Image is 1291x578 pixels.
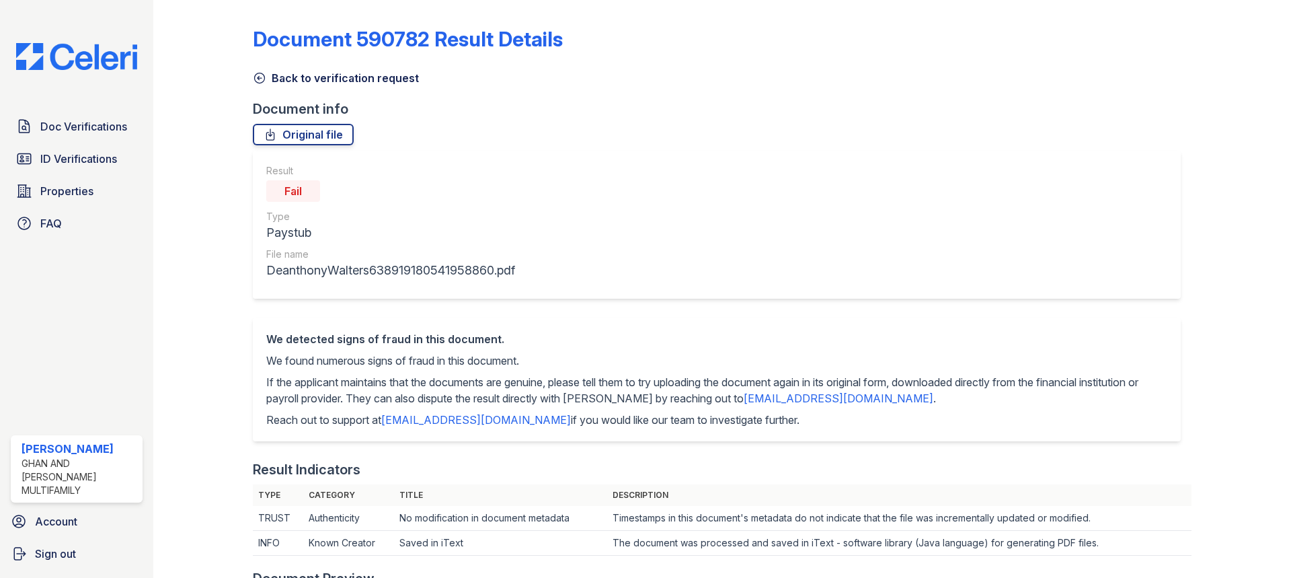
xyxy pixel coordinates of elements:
p: If the applicant maintains that the documents are genuine, please tell them to try uploading the ... [266,374,1167,406]
a: [EMAIL_ADDRESS][DOMAIN_NAME] [744,392,933,405]
span: Sign out [35,546,76,562]
div: DeanthonyWalters638919180541958860.pdf [266,261,515,280]
th: Description [607,484,1191,506]
p: Reach out to support at if you would like our team to investigate further. [266,412,1167,428]
p: We found numerous signs of fraud in this document. [266,353,1167,369]
td: No modification in document metadata [394,506,607,531]
div: Document info [253,100,1191,118]
div: Fail [266,180,320,202]
td: Authenticity [303,506,394,531]
span: ID Verifications [40,151,117,167]
div: Type [266,210,515,223]
span: FAQ [40,215,62,231]
a: Account [5,508,148,535]
div: Result [266,164,515,178]
td: Saved in iText [394,531,607,556]
span: . [933,392,936,405]
a: [EMAIL_ADDRESS][DOMAIN_NAME] [381,413,571,427]
a: Back to verification request [253,70,419,86]
div: We detected signs of fraud in this document. [266,331,1167,347]
a: Sign out [5,540,148,567]
td: TRUST [253,506,303,531]
a: ID Verifications [11,145,143,172]
td: Known Creator [303,531,394,556]
a: Document 590782 Result Details [253,27,563,51]
th: Category [303,484,394,506]
div: File name [266,248,515,261]
span: Account [35,513,77,530]
td: INFO [253,531,303,556]
a: FAQ [11,210,143,237]
th: Title [394,484,607,506]
td: The document was processed and saved in iText - software library (Java language) for generating P... [607,531,1191,556]
td: Timestamps in this document's metadata do not indicate that the file was incrementally updated or... [607,506,1191,531]
th: Type [253,484,303,506]
div: Paystub [266,223,515,242]
span: Doc Verifications [40,118,127,135]
a: Properties [11,178,143,205]
div: Ghan and [PERSON_NAME] Multifamily [22,457,137,497]
div: Result Indicators [253,460,360,479]
div: [PERSON_NAME] [22,441,137,457]
span: Properties [40,183,93,199]
a: Original file [253,124,354,145]
img: CE_Logo_Blue-a8612792a0a2168367f1c8372b55b34899dd931a85d93a1a3d3e32e68fde9ad4.png [5,43,148,70]
a: Doc Verifications [11,113,143,140]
